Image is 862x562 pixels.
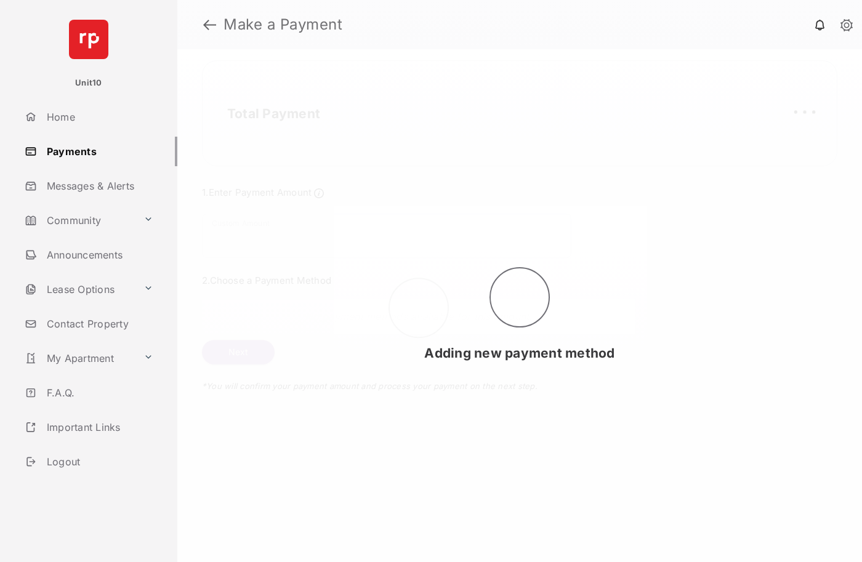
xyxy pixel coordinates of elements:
[20,309,177,339] a: Contact Property
[20,102,177,132] a: Home
[224,17,342,32] strong: Make a Payment
[69,20,108,59] img: svg+xml;base64,PHN2ZyB4bWxucz0iaHR0cDovL3d3dy53My5vcmcvMjAwMC9zdmciIHdpZHRoPSI2NCIgaGVpZ2h0PSI2NC...
[20,378,177,407] a: F.A.Q.
[20,447,177,476] a: Logout
[20,137,177,166] a: Payments
[75,77,102,89] p: Unit10
[424,345,614,361] span: Adding new payment method
[20,240,177,270] a: Announcements
[20,343,139,373] a: My Apartment
[20,412,158,442] a: Important Links
[20,171,177,201] a: Messages & Alerts
[20,275,139,304] a: Lease Options
[20,206,139,235] a: Community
